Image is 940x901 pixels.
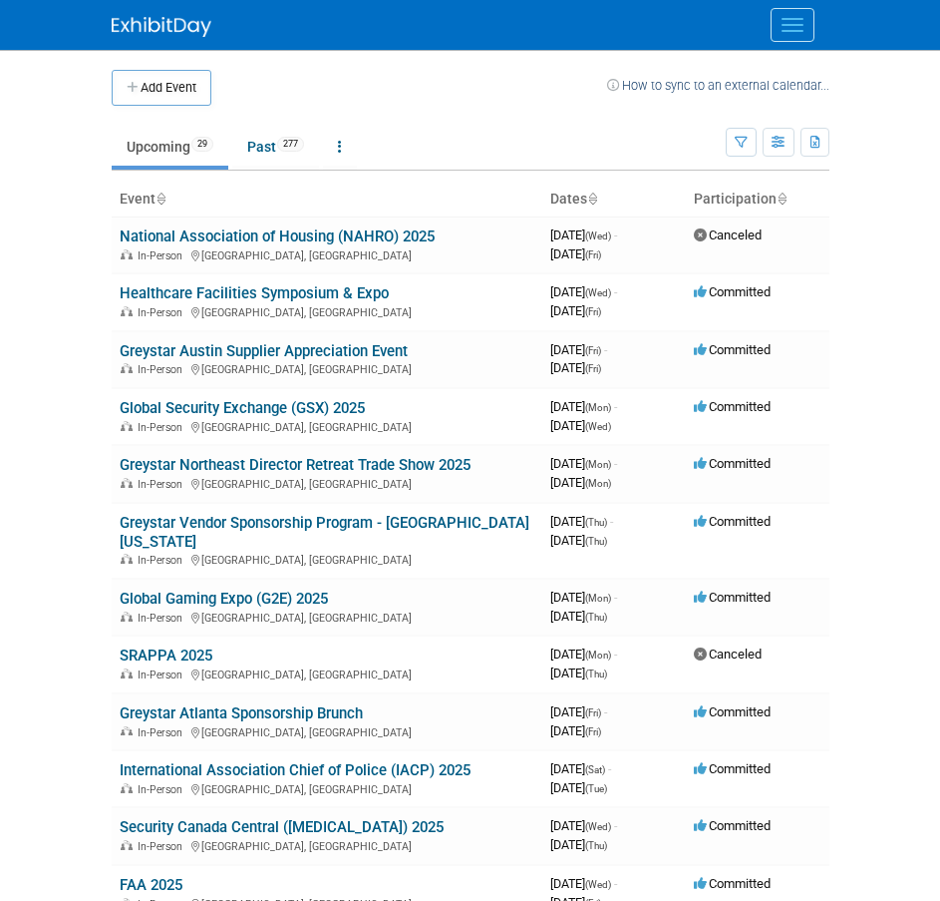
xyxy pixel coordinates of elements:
span: [DATE] [550,514,613,529]
span: In-Person [138,421,188,434]
span: Committed [694,704,771,719]
span: [DATE] [550,837,607,852]
span: [DATE] [550,360,601,375]
span: Canceled [694,227,762,242]
th: Event [112,183,542,217]
span: - [604,342,607,357]
div: [GEOGRAPHIC_DATA], [GEOGRAPHIC_DATA] [120,303,534,319]
th: Participation [686,183,829,217]
span: [DATE] [550,399,617,414]
div: [GEOGRAPHIC_DATA], [GEOGRAPHIC_DATA] [120,551,534,567]
a: Greystar Vendor Sponsorship Program - [GEOGRAPHIC_DATA][US_STATE] [120,514,529,551]
span: - [608,761,611,776]
span: (Fri) [585,306,601,317]
span: In-Person [138,554,188,567]
span: (Mon) [585,593,611,604]
span: [DATE] [550,342,607,357]
a: Sort by Start Date [587,191,597,207]
span: [DATE] [550,666,607,680]
span: (Wed) [585,421,611,432]
span: (Wed) [585,230,611,241]
span: (Fri) [585,726,601,737]
span: [DATE] [550,246,601,261]
div: [GEOGRAPHIC_DATA], [GEOGRAPHIC_DATA] [120,780,534,796]
span: In-Person [138,249,188,262]
a: Greystar Austin Supplier Appreciation Event [120,342,408,360]
span: 29 [191,137,213,152]
span: [DATE] [550,303,601,318]
img: In-Person Event [121,554,133,564]
span: (Fri) [585,345,601,356]
span: (Thu) [585,840,607,851]
img: In-Person Event [121,669,133,678]
span: [DATE] [550,590,617,605]
span: (Thu) [585,669,607,679]
span: Committed [694,399,771,414]
span: - [614,590,617,605]
span: 277 [277,137,304,152]
img: ExhibitDay [112,17,211,37]
span: Canceled [694,647,762,662]
span: [DATE] [550,456,617,471]
span: - [614,818,617,833]
span: In-Person [138,612,188,625]
span: (Mon) [585,478,611,489]
img: In-Person Event [121,478,133,488]
span: Committed [694,590,771,605]
img: In-Person Event [121,306,133,316]
a: Upcoming29 [112,128,228,166]
div: [GEOGRAPHIC_DATA], [GEOGRAPHIC_DATA] [120,837,534,853]
img: In-Person Event [121,363,133,373]
div: [GEOGRAPHIC_DATA], [GEOGRAPHIC_DATA] [120,609,534,625]
span: (Mon) [585,650,611,661]
span: [DATE] [550,475,611,490]
span: [DATE] [550,418,611,433]
a: Healthcare Facilities Symposium & Expo [120,284,389,302]
img: In-Person Event [121,421,133,431]
span: (Thu) [585,517,607,528]
span: Committed [694,284,771,299]
span: (Fri) [585,249,601,260]
a: Greystar Northeast Director Retreat Trade Show 2025 [120,456,470,474]
span: (Wed) [585,879,611,890]
img: In-Person Event [121,783,133,793]
a: Security Canada Central ([MEDICAL_DATA]) 2025 [120,818,444,836]
div: [GEOGRAPHIC_DATA], [GEOGRAPHIC_DATA] [120,246,534,262]
span: (Thu) [585,612,607,623]
a: How to sync to an external calendar... [607,78,829,93]
span: - [610,514,613,529]
img: In-Person Event [121,612,133,622]
div: [GEOGRAPHIC_DATA], [GEOGRAPHIC_DATA] [120,723,534,739]
span: [DATE] [550,704,607,719]
div: [GEOGRAPHIC_DATA], [GEOGRAPHIC_DATA] [120,666,534,681]
span: - [614,876,617,891]
span: [DATE] [550,227,617,242]
span: [DATE] [550,761,611,776]
span: In-Person [138,840,188,853]
div: [GEOGRAPHIC_DATA], [GEOGRAPHIC_DATA] [120,475,534,491]
span: (Wed) [585,287,611,298]
span: Committed [694,456,771,471]
a: Global Gaming Expo (G2E) 2025 [120,590,328,608]
span: [DATE] [550,533,607,548]
span: [DATE] [550,780,607,795]
span: - [604,704,607,719]
a: Global Security Exchange (GSX) 2025 [120,399,365,417]
a: International Association Chief of Police (IACP) 2025 [120,761,470,779]
span: Committed [694,514,771,529]
span: In-Person [138,783,188,796]
span: In-Person [138,726,188,739]
div: [GEOGRAPHIC_DATA], [GEOGRAPHIC_DATA] [120,360,534,376]
span: Committed [694,876,771,891]
span: In-Person [138,478,188,491]
span: Committed [694,818,771,833]
span: In-Person [138,363,188,376]
a: SRAPPA 2025 [120,647,212,665]
a: Sort by Participation Type [777,191,786,207]
a: FAA 2025 [120,876,182,894]
span: - [614,647,617,662]
span: In-Person [138,306,188,319]
a: Past277 [232,128,319,166]
span: [DATE] [550,723,601,738]
span: In-Person [138,669,188,681]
